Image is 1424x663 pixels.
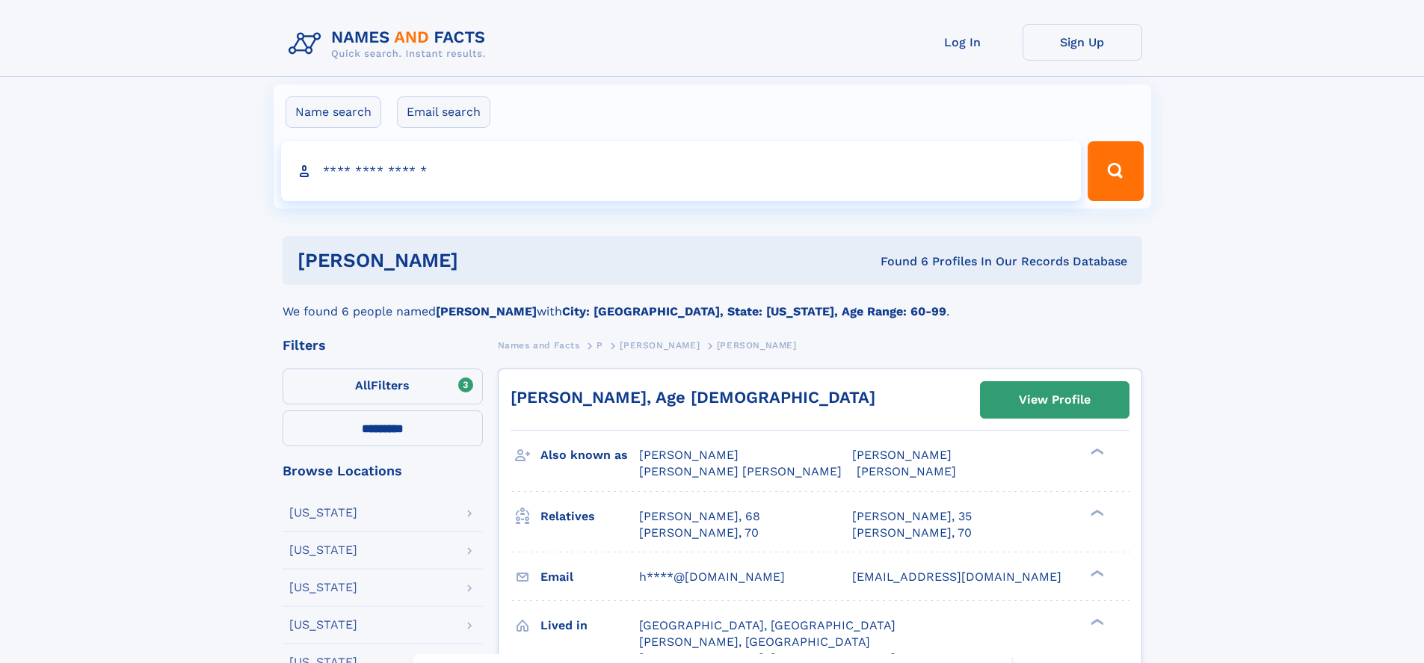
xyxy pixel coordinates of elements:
[852,525,972,541] a: [PERSON_NAME], 70
[436,304,537,318] b: [PERSON_NAME]
[289,619,357,631] div: [US_STATE]
[289,582,357,593] div: [US_STATE]
[511,388,875,407] a: [PERSON_NAME], Age [DEMOGRAPHIC_DATA]
[283,368,483,404] label: Filters
[597,336,603,354] a: P
[498,336,580,354] a: Names and Facts
[620,340,700,351] span: [PERSON_NAME]
[562,304,946,318] b: City: [GEOGRAPHIC_DATA], State: [US_STATE], Age Range: 60-99
[620,336,700,354] a: [PERSON_NAME]
[717,340,797,351] span: [PERSON_NAME]
[540,564,639,590] h3: Email
[283,285,1142,321] div: We found 6 people named with .
[852,508,972,525] a: [PERSON_NAME], 35
[540,504,639,529] h3: Relatives
[1087,447,1105,457] div: ❯
[639,508,760,525] a: [PERSON_NAME], 68
[283,464,483,478] div: Browse Locations
[355,378,371,392] span: All
[283,339,483,352] div: Filters
[1087,617,1105,626] div: ❯
[289,507,357,519] div: [US_STATE]
[298,251,670,270] h1: [PERSON_NAME]
[283,24,498,64] img: Logo Names and Facts
[639,448,739,462] span: [PERSON_NAME]
[981,382,1129,418] a: View Profile
[281,141,1082,201] input: search input
[540,613,639,638] h3: Lived in
[903,24,1023,61] a: Log In
[639,635,870,649] span: [PERSON_NAME], [GEOGRAPHIC_DATA]
[1023,24,1142,61] a: Sign Up
[1087,568,1105,578] div: ❯
[1087,508,1105,517] div: ❯
[286,96,381,128] label: Name search
[857,464,956,478] span: [PERSON_NAME]
[289,544,357,556] div: [US_STATE]
[397,96,490,128] label: Email search
[852,570,1061,584] span: [EMAIL_ADDRESS][DOMAIN_NAME]
[597,340,603,351] span: P
[669,253,1127,270] div: Found 6 Profiles In Our Records Database
[639,618,896,632] span: [GEOGRAPHIC_DATA], [GEOGRAPHIC_DATA]
[1019,383,1091,417] div: View Profile
[540,442,639,468] h3: Also known as
[852,448,952,462] span: [PERSON_NAME]
[639,525,759,541] a: [PERSON_NAME], 70
[1088,141,1143,201] button: Search Button
[639,464,842,478] span: [PERSON_NAME] [PERSON_NAME]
